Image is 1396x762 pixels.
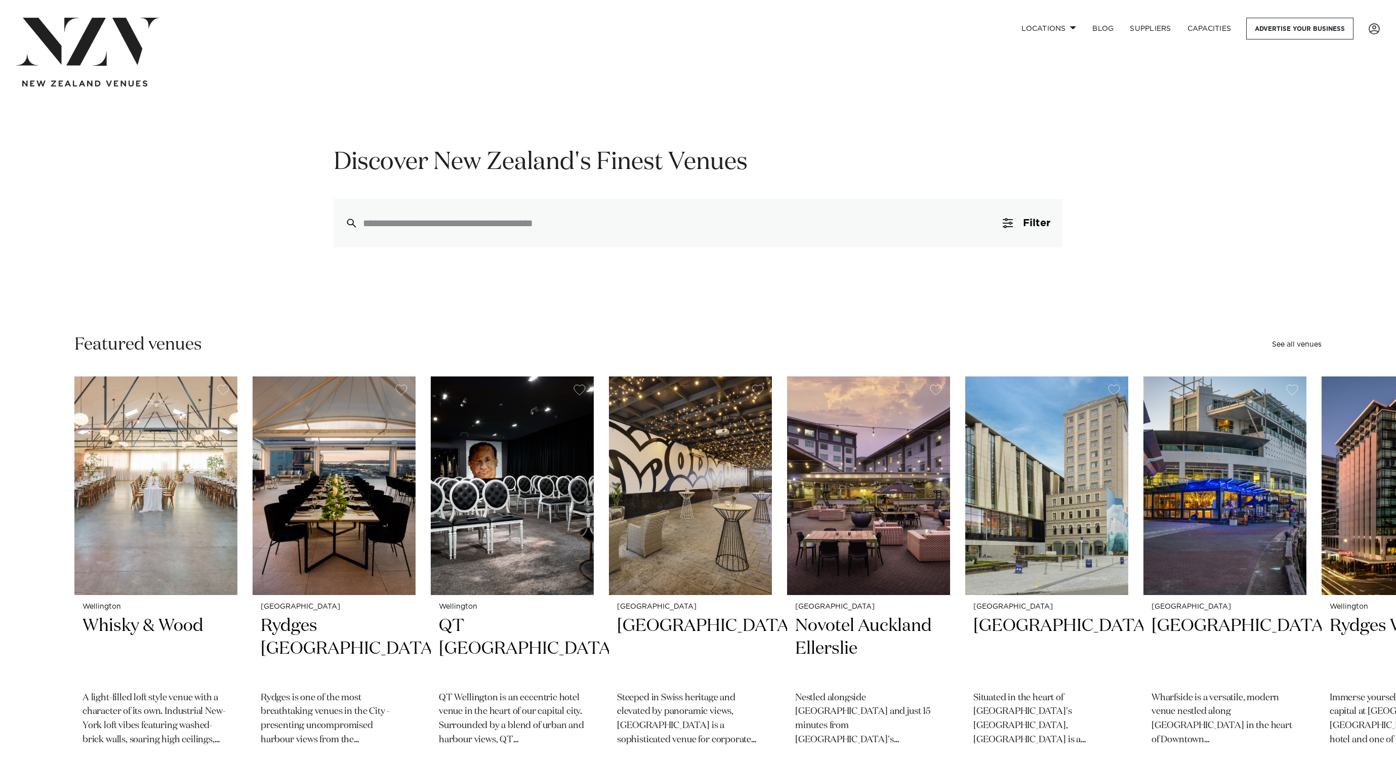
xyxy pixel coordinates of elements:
small: Wellington [439,603,586,611]
p: Situated in the heart of [GEOGRAPHIC_DATA]'s [GEOGRAPHIC_DATA], [GEOGRAPHIC_DATA] is a contempora... [973,691,1120,748]
a: Capacities [1179,18,1240,39]
small: [GEOGRAPHIC_DATA] [617,603,764,611]
h2: [GEOGRAPHIC_DATA] [1152,615,1298,683]
small: [GEOGRAPHIC_DATA] [973,603,1120,611]
p: Nestled alongside [GEOGRAPHIC_DATA] and just 15 minutes from [GEOGRAPHIC_DATA]'s [GEOGRAPHIC_DATA... [795,691,942,748]
a: Locations [1013,18,1084,39]
h2: Rydges [GEOGRAPHIC_DATA] [261,615,407,683]
button: Filter [991,199,1062,247]
small: [GEOGRAPHIC_DATA] [261,603,407,611]
img: nzv-logo.png [16,18,159,66]
p: Steeped in Swiss heritage and elevated by panoramic views, [GEOGRAPHIC_DATA] is a sophisticated v... [617,691,764,748]
p: Wharfside is a versatile, modern venue nestled along [GEOGRAPHIC_DATA] in the heart of Downtown [... [1152,691,1298,748]
h2: Novotel Auckland Ellerslie [795,615,942,683]
p: QT Wellington is an eccentric hotel venue in the heart of our capital city. Surrounded by a blend... [439,691,586,748]
h2: [GEOGRAPHIC_DATA] [617,615,764,683]
img: new-zealand-venues-text.png [22,80,147,87]
small: Wellington [83,603,229,611]
h1: Discover New Zealand's Finest Venues [334,147,1062,179]
a: Advertise your business [1246,18,1353,39]
a: SUPPLIERS [1122,18,1179,39]
span: Filter [1023,218,1050,228]
p: Rydges is one of the most breathtaking venues in the City - presenting uncompromised harbour view... [261,691,407,748]
small: [GEOGRAPHIC_DATA] [795,603,942,611]
h2: QT [GEOGRAPHIC_DATA] [439,615,586,683]
a: BLOG [1084,18,1122,39]
h2: [GEOGRAPHIC_DATA] [973,615,1120,683]
h2: Featured venues [74,333,202,356]
p: A light-filled loft style venue with a character of its own. Industrial New-York loft vibes featu... [83,691,229,748]
h2: Whisky & Wood [83,615,229,683]
small: [GEOGRAPHIC_DATA] [1152,603,1298,611]
a: See all venues [1272,341,1322,348]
